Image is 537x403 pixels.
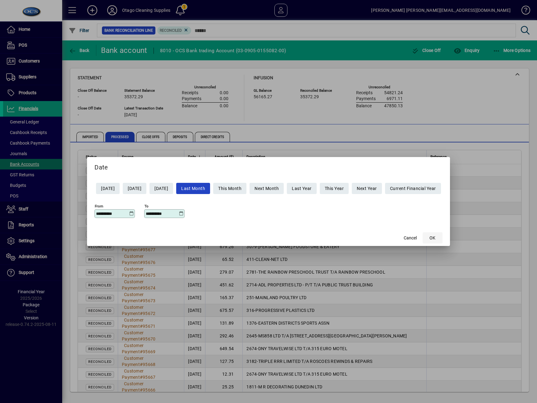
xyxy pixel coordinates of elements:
[385,183,441,194] button: Current Financial Year
[352,183,382,194] button: Next Year
[154,183,168,194] span: [DATE]
[95,204,103,208] mat-label: From
[390,183,436,194] span: Current Financial Year
[400,232,420,243] button: Cancel
[357,183,377,194] span: Next Year
[292,183,312,194] span: Last Year
[128,183,141,194] span: [DATE]
[423,232,443,243] button: OK
[213,183,246,194] button: This Month
[320,183,349,194] button: This Year
[123,183,146,194] button: [DATE]
[218,183,241,194] span: This Month
[404,235,417,241] span: Cancel
[176,183,210,194] button: Last Month
[149,183,173,194] button: [DATE]
[287,183,317,194] button: Last Year
[250,183,284,194] button: Next Month
[429,235,435,241] span: OK
[325,183,344,194] span: This Year
[96,183,120,194] button: [DATE]
[145,204,149,208] mat-label: To
[181,183,205,194] span: Last Month
[87,157,450,175] h2: Date
[255,183,279,194] span: Next Month
[101,183,115,194] span: [DATE]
